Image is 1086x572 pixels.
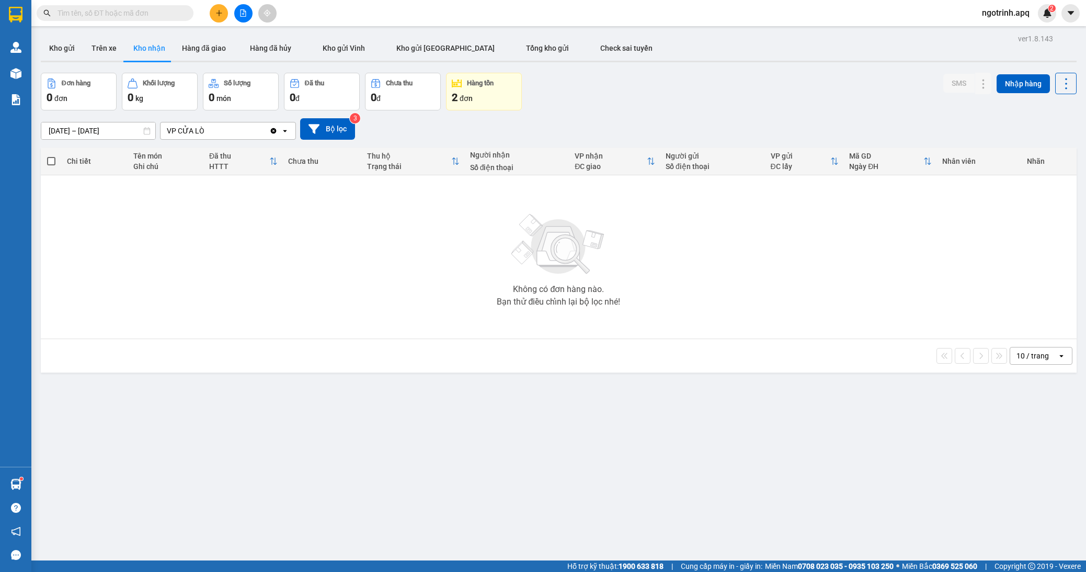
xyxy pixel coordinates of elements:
strong: 1900 633 818 [619,562,664,570]
div: Nhãn [1027,157,1071,165]
span: ⚪️ [896,564,899,568]
input: Selected VP CỬA LÒ. [205,126,207,136]
sup: 1 [20,477,23,480]
span: Miền Nam [765,560,894,572]
span: file-add [239,9,247,17]
div: 10 / trang [1016,351,1049,361]
span: 2 [452,91,458,104]
span: Hàng đã hủy [250,44,291,52]
div: Số điện thoại [470,163,565,172]
div: Đã thu [209,152,269,160]
img: svg+xml;base64,PHN2ZyBjbGFzcz0ibGlzdC1wbHVnX19zdmciIHhtbG5zPSJodHRwOi8vd3d3LnczLm9yZy8yMDAwL3N2Zy... [506,208,611,281]
th: Toggle SortBy [362,148,465,175]
button: Kho gửi [41,36,83,61]
span: aim [264,9,271,17]
button: Nhập hàng [997,74,1050,93]
span: đ [376,94,381,103]
div: Ngày ĐH [849,162,923,171]
strong: 0369 525 060 [932,562,977,570]
div: Người nhận [470,151,565,159]
div: Người gửi [666,152,760,160]
span: Tổng kho gửi [526,44,569,52]
th: Toggle SortBy [765,148,844,175]
div: Tên món [133,152,199,160]
img: solution-icon [10,94,21,105]
div: VP CỬA LÒ [167,126,204,136]
span: question-circle [11,503,21,513]
div: VP gửi [771,152,831,160]
svg: Clear value [269,127,278,135]
button: file-add [234,4,253,23]
div: HTTT [209,162,269,171]
div: Nhân viên [942,157,1016,165]
span: Check sai tuyến [600,44,653,52]
sup: 2 [1048,5,1056,12]
img: icon-new-feature [1043,8,1052,18]
span: món [216,94,231,103]
button: plus [210,4,228,23]
img: warehouse-icon [10,68,21,79]
span: đ [295,94,300,103]
span: Kho gửi [GEOGRAPHIC_DATA] [396,44,495,52]
span: plus [215,9,223,17]
button: Chưa thu0đ [365,73,441,110]
span: Cung cấp máy in - giấy in: [681,560,762,572]
div: Hàng tồn [467,80,494,87]
div: ĐC giao [575,162,647,171]
span: Miền Bắc [902,560,977,572]
th: Toggle SortBy [569,148,660,175]
strong: 0708 023 035 - 0935 103 250 [798,562,894,570]
div: Chi tiết [67,157,123,165]
div: Đã thu [305,80,324,87]
div: Thu hộ [367,152,451,160]
input: Tìm tên, số ĐT hoặc mã đơn [58,7,181,19]
button: Đơn hàng0đơn [41,73,117,110]
span: | [671,560,673,572]
div: Không có đơn hàng nào. [513,285,604,294]
input: Select a date range. [41,122,155,139]
span: kg [135,94,143,103]
button: Kho nhận [125,36,174,61]
th: Toggle SortBy [844,148,937,175]
span: 0 [47,91,52,104]
sup: 3 [350,113,360,124]
div: ĐC lấy [771,162,831,171]
div: Chưa thu [288,157,357,165]
img: warehouse-icon [10,479,21,490]
button: Khối lượng0kg [122,73,198,110]
div: Khối lượng [143,80,175,87]
button: aim [258,4,277,23]
div: Ghi chú [133,162,199,171]
div: Số lượng [224,80,250,87]
span: Kho gửi Vinh [323,44,365,52]
div: Đơn hàng [62,80,90,87]
div: Chưa thu [386,80,413,87]
span: đơn [460,94,473,103]
button: caret-down [1061,4,1080,23]
span: 0 [290,91,295,104]
span: message [11,550,21,560]
span: search [43,9,51,17]
button: Đã thu0đ [284,73,360,110]
button: Hàng tồn2đơn [446,73,522,110]
div: Trạng thái [367,162,451,171]
span: caret-down [1066,8,1076,18]
span: 0 [209,91,214,104]
button: Bộ lọc [300,118,355,140]
span: 2 [1050,5,1054,12]
span: ngotrinh.apq [974,6,1038,19]
th: Toggle SortBy [204,148,283,175]
button: Hàng đã giao [174,36,234,61]
svg: open [1057,352,1066,360]
div: VP nhận [575,152,647,160]
button: Trên xe [83,36,125,61]
div: ver 1.8.143 [1018,33,1053,44]
div: Mã GD [849,152,923,160]
button: Số lượng0món [203,73,279,110]
span: đơn [54,94,67,103]
svg: open [281,127,289,135]
span: | [985,560,987,572]
div: Bạn thử điều chỉnh lại bộ lọc nhé! [497,298,620,306]
span: 0 [128,91,133,104]
span: 0 [371,91,376,104]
